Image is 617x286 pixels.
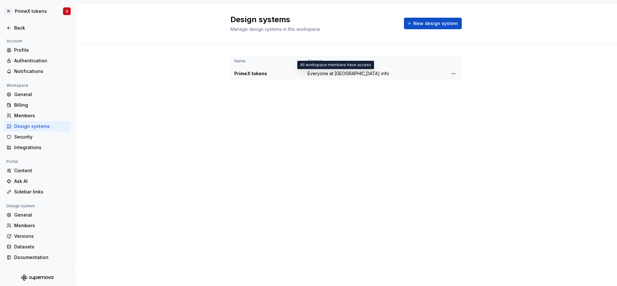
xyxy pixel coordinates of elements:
div: S [66,9,68,14]
div: Workspace [4,82,31,89]
a: Versions [4,231,71,241]
a: Security [4,132,71,142]
button: New design system [404,18,462,29]
div: Ask AI [14,178,68,184]
a: Members [4,111,71,121]
a: Documentation [4,252,71,263]
div: Integrations [14,144,68,151]
div: Content [14,167,68,174]
div: Security [14,134,68,140]
div: All workspace members have access [297,61,374,69]
div: Authentication [14,58,68,64]
div: General [14,212,68,218]
a: Billing [4,100,71,110]
a: Datasets [4,242,71,252]
div: Sidebar links [14,189,68,195]
div: Notifications [14,68,68,75]
a: Notifications [4,66,71,76]
div: PrimeX tokens [234,70,300,77]
div: Account [4,37,25,45]
span: Manage design systems in this workspace. [230,26,321,32]
div: Design systems [14,123,68,130]
a: Content [4,165,71,176]
div: Versions [14,233,68,239]
div: General [14,91,68,98]
div: PrimeX tokens [15,8,47,14]
span: New design system [413,20,458,27]
th: Access [304,56,399,67]
a: Ask AI [4,176,71,186]
button: SIPrimeX tokensS [1,4,73,18]
div: Datasets [14,244,68,250]
a: Back [4,23,71,33]
span: Everyone at [GEOGRAPHIC_DATA] info [308,70,389,77]
div: Members [14,112,68,119]
a: Integrations [4,142,71,153]
svg: Supernova Logo [21,274,53,281]
a: Members [4,220,71,231]
a: Profile [4,45,71,55]
div: Portal [4,158,20,165]
a: General [4,89,71,100]
a: Sidebar links [4,187,71,197]
th: Name [230,56,304,67]
a: Design systems [4,121,71,131]
h2: Design systems [230,14,396,25]
a: Authentication [4,56,71,66]
div: Profile [14,47,68,53]
div: Members [14,222,68,229]
div: Design system [4,202,38,210]
div: Back [14,25,68,31]
a: General [4,210,71,220]
div: SI [4,7,12,15]
div: Documentation [14,254,68,261]
div: Billing [14,102,68,108]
